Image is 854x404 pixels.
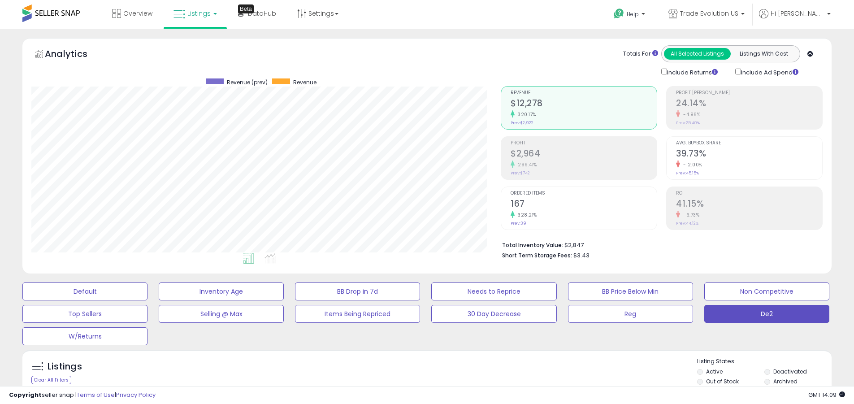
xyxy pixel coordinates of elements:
small: 320.17% [515,111,536,118]
span: Overview [123,9,152,18]
button: W/Returns [22,327,147,345]
button: Reg [568,305,693,323]
div: Totals For [623,50,658,58]
span: Revenue (prev) [227,78,268,86]
small: Prev: 45.15% [676,170,699,176]
button: Listings With Cost [730,48,797,60]
i: Get Help [613,8,624,19]
span: Avg. Buybox Share [676,141,822,146]
h2: $2,964 [511,148,657,161]
button: Items Being Repriced [295,305,420,323]
small: Prev: 39 [511,221,526,226]
b: Total Inventory Value: [502,241,563,249]
button: Non Competitive [704,282,829,300]
h2: 39.73% [676,148,822,161]
small: -12.00% [680,161,702,168]
h2: 167 [511,199,657,211]
small: 299.41% [515,161,537,168]
span: Profit [511,141,657,146]
h2: $12,278 [511,98,657,110]
small: Prev: 44.12% [676,221,698,226]
span: Hi [PERSON_NAME] [771,9,824,18]
small: Prev: 25.40% [676,120,700,126]
span: $3.43 [573,251,590,260]
span: Ordered Items [511,191,657,196]
h5: Analytics [45,48,105,62]
small: Prev: $742 [511,170,530,176]
button: Needs to Reprice [431,282,556,300]
span: Help [627,10,639,18]
a: Privacy Policy [116,391,156,399]
button: De2 [704,305,829,323]
small: -4.96% [680,111,700,118]
button: Selling @ Max [159,305,284,323]
label: Archived [773,378,798,385]
div: Tooltip anchor [238,4,254,13]
span: Trade Evolution US [680,9,738,18]
button: BB Drop in 7d [295,282,420,300]
a: Terms of Use [77,391,115,399]
div: seller snap | | [9,391,156,400]
button: BB Price Below Min [568,282,693,300]
label: Deactivated [773,368,807,375]
span: DataHub [248,9,276,18]
button: 30 Day Decrease [431,305,556,323]
span: Listings [187,9,211,18]
h5: Listings [48,361,82,373]
button: Top Sellers [22,305,147,323]
h2: 41.15% [676,199,822,211]
button: Inventory Age [159,282,284,300]
label: Out of Stock [706,378,739,385]
label: Active [706,368,723,375]
button: All Selected Listings [664,48,731,60]
small: Prev: $2,922 [511,120,533,126]
span: 2025-09-8 14:09 GMT [808,391,845,399]
span: Revenue [293,78,316,86]
h2: 24.14% [676,98,822,110]
button: Default [22,282,147,300]
span: Profit [PERSON_NAME] [676,91,822,96]
p: Listing States: [697,357,832,366]
span: ROI [676,191,822,196]
strong: Copyright [9,391,42,399]
b: Short Term Storage Fees: [502,252,572,259]
a: Help [607,1,654,29]
span: Revenue [511,91,657,96]
a: Hi [PERSON_NAME] [759,9,831,29]
div: Include Returns [655,67,728,77]
small: 328.21% [515,212,537,218]
div: Include Ad Spend [728,67,813,77]
li: $2,847 [502,239,816,250]
div: Clear All Filters [31,376,71,384]
small: -6.73% [680,212,699,218]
